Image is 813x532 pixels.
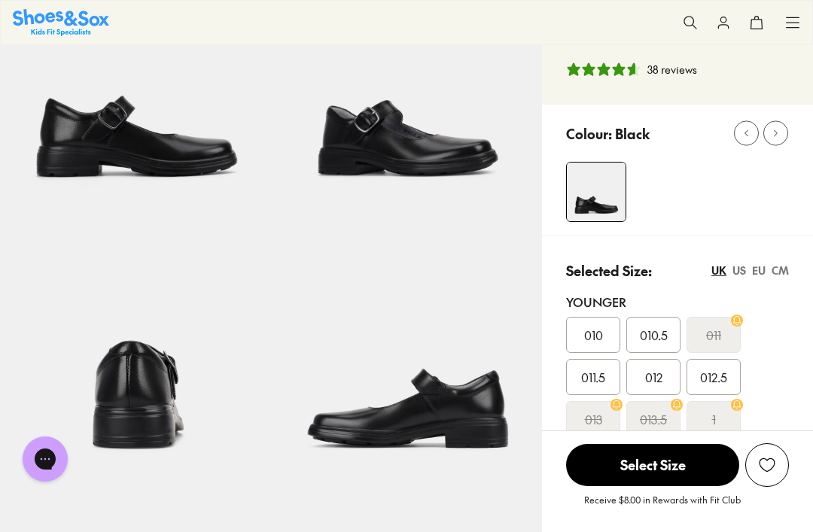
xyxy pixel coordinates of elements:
img: SNS_Logo_Responsive.svg [13,9,109,35]
p: Black [615,123,650,144]
div: Younger [566,293,789,311]
s: 011 [706,326,721,344]
a: Shoes & Sox [13,9,109,35]
img: 7-109593_1 [271,213,542,484]
span: 010 [584,326,603,344]
div: 38 reviews [647,62,697,78]
s: 1 [712,410,716,428]
p: Colour: [566,123,612,144]
span: 011.5 [581,368,605,386]
iframe: Gorgias live chat messenger [15,431,75,487]
div: EU [752,263,766,278]
div: UK [711,263,726,278]
button: 4.74 stars, 38 ratings [566,62,697,78]
button: Select Size [566,443,739,487]
span: Select Size [566,444,739,486]
div: CM [772,263,789,278]
span: 012 [645,368,662,386]
s: 013 [585,410,602,428]
p: Selected Size: [566,260,652,281]
p: Receive $8.00 in Rewards with Fit Club [584,493,741,520]
img: 4-109590_1 [567,163,626,221]
span: 010.5 [640,326,668,344]
span: 012.5 [700,368,727,386]
div: US [732,263,746,278]
button: Add to Wishlist [745,443,789,487]
s: 013.5 [640,410,667,428]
